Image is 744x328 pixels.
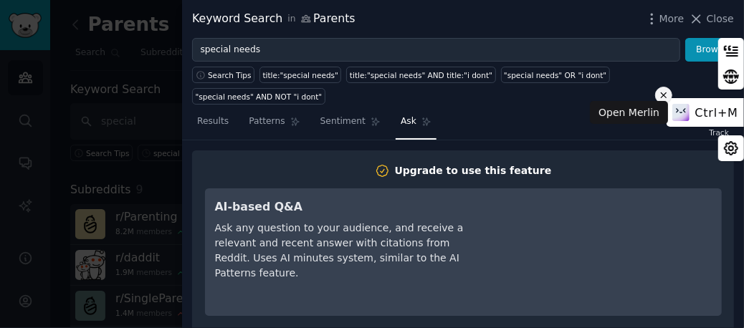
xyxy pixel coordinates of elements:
[659,11,685,26] span: More
[395,163,552,178] div: Upgrade to use this feature
[244,110,305,140] a: Patterns
[192,38,680,62] input: Try a keyword related to your business
[215,198,477,216] h3: AI-based Q&A
[501,67,610,83] a: "special needs" OR "i dont"
[263,70,338,80] div: title:"special needs"
[401,115,416,128] span: Ask
[192,110,234,140] a: Results
[287,13,295,26] span: in
[249,115,285,128] span: Patterns
[644,11,685,26] button: More
[197,115,229,128] span: Results
[707,11,734,26] span: Close
[320,115,366,128] span: Sentiment
[208,70,252,80] span: Search Tips
[504,70,606,80] div: "special needs" OR "i dont"
[346,67,495,83] a: title:"special needs" AND title:"i dont"
[259,67,341,83] a: title:"special needs"
[215,221,477,281] div: Ask any question to your audience, and receive a relevant and recent answer with citations from R...
[315,110,386,140] a: Sentiment
[396,110,437,140] a: Ask
[192,10,356,28] div: Keyword Search Parents
[689,11,734,26] button: Close
[350,70,492,80] div: title:"special needs" AND title:"i dont"
[685,38,739,62] button: Browse
[196,92,323,102] div: "special needs" AND NOT "i dont"
[710,127,729,138] div: Track
[192,88,325,105] a: "special needs" AND NOT "i dont"
[192,67,254,83] button: Search Tips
